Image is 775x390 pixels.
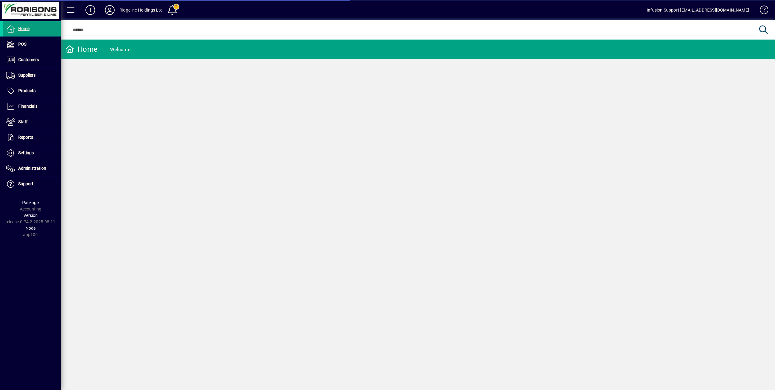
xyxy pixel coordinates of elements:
[18,119,28,124] span: Staff
[65,44,98,54] div: Home
[18,88,36,93] span: Products
[18,166,46,171] span: Administration
[3,83,61,99] a: Products
[18,57,39,62] span: Customers
[3,130,61,145] a: Reports
[3,114,61,130] a: Staff
[18,135,33,140] span: Reports
[18,150,34,155] span: Settings
[81,5,100,16] button: Add
[23,213,38,218] span: Version
[18,73,36,78] span: Suppliers
[3,68,61,83] a: Suppliers
[3,52,61,68] a: Customers
[3,37,61,52] a: POS
[755,1,767,21] a: Knowledge Base
[3,99,61,114] a: Financials
[119,5,163,15] div: Ridgeline Holdings Ltd
[100,5,119,16] button: Profile
[18,104,37,109] span: Financials
[18,26,29,31] span: Home
[3,145,61,161] a: Settings
[18,181,33,186] span: Support
[3,161,61,176] a: Administration
[22,200,39,205] span: Package
[18,42,26,47] span: POS
[110,45,130,54] div: Welcome
[647,5,749,15] div: Infusion Support [EMAIL_ADDRESS][DOMAIN_NAME]
[3,176,61,192] a: Support
[26,226,36,231] span: Node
